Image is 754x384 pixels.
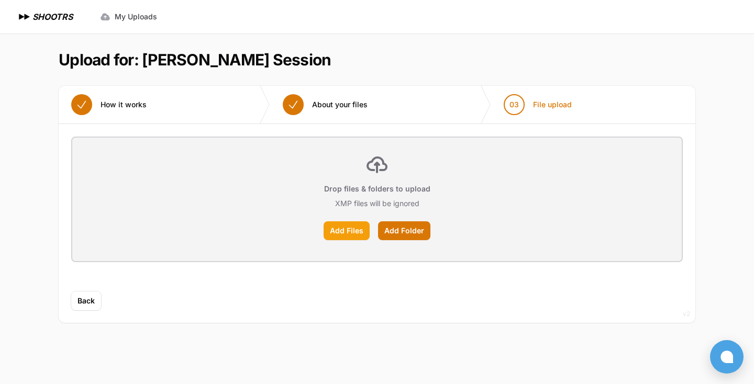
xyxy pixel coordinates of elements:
span: My Uploads [115,12,157,22]
button: About your files [270,86,380,123]
a: SHOOTRS SHOOTRS [17,10,73,23]
label: Add Folder [378,221,430,240]
button: Back [71,291,101,310]
span: Back [77,296,95,306]
span: File upload [533,99,572,110]
h1: Upload for: [PERSON_NAME] Session [59,50,331,69]
a: My Uploads [94,7,163,26]
label: Add Files [324,221,370,240]
p: Drop files & folders to upload [324,184,430,194]
h1: SHOOTRS [32,10,73,23]
div: v2 [683,308,690,320]
button: How it works [59,86,159,123]
img: SHOOTRS [17,10,32,23]
span: How it works [101,99,147,110]
p: XMP files will be ignored [335,198,419,209]
button: Open chat window [710,340,744,374]
span: 03 [509,99,519,110]
button: 03 File upload [491,86,584,123]
span: About your files [312,99,368,110]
